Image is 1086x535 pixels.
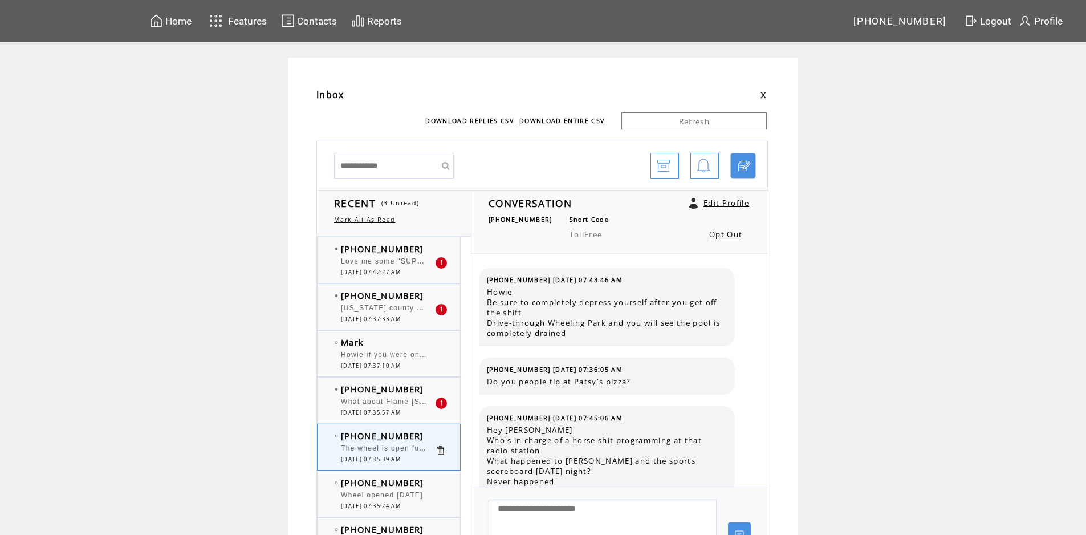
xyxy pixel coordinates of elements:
span: Hey [PERSON_NAME] Who's in charge of a horse shit programming at that radio station What happened... [487,425,726,487]
a: Mark All As Read [334,216,395,224]
span: [PHONE_NUMBER] [DATE] 07:36:05 AM [487,366,623,374]
img: contacts.svg [281,14,295,28]
span: Howie Be sure to completely depress yourself after you get off the shift Drive-through Wheeling P... [487,287,726,338]
span: [PHONE_NUMBER] [341,290,424,301]
img: bulletFull.png [335,388,338,391]
input: Submit [437,153,454,179]
a: Home [148,12,193,30]
span: [DATE] 07:35:57 AM [341,409,401,416]
span: [DATE] 07:42:27 AM [341,269,401,276]
a: Features [204,10,269,32]
span: Short Code [570,216,609,224]
img: bulletEmpty.png [335,435,338,437]
span: Logout [980,15,1011,27]
div: 1 [436,398,447,409]
div: 1 [436,304,447,315]
a: DOWNLOAD ENTIRE CSV [519,117,604,125]
span: [PHONE_NUMBER] [341,430,424,441]
a: Opt Out [709,229,742,240]
span: [PHONE_NUMBER] [341,477,424,488]
span: Wheel opened [DATE] [341,491,423,499]
span: [PHONE_NUMBER] [341,383,424,395]
span: [DATE] 07:35:24 AM [341,502,401,510]
span: Contacts [297,15,337,27]
span: CONVERSATION [489,196,572,210]
img: bulletFull.png [335,248,338,250]
a: DOWNLOAD REPLIES CSV [425,117,514,125]
span: [DATE] 07:37:33 AM [341,315,401,323]
img: exit.svg [964,14,978,28]
span: [DATE] 07:37:10 AM [341,362,401,370]
span: [PHONE_NUMBER] [341,243,424,254]
a: Click to delete these messgaes [435,445,446,456]
img: bell.png [697,153,710,179]
img: bulletEmpty.png [335,341,338,344]
a: Refresh [621,112,767,129]
span: [PHONE_NUMBER] [489,216,552,224]
span: Home [165,15,192,27]
span: What about Flame [STREET_ADDRESS]? Is it ever going to open? Across from the [PERSON_NAME]. [341,395,724,406]
span: Reports [367,15,402,27]
span: Inbox [316,88,344,101]
img: archive.png [657,153,670,179]
span: [PHONE_NUMBER] [853,15,947,27]
img: profile.svg [1018,14,1032,28]
img: bulletEmpty.png [335,528,338,531]
span: [PHONE_NUMBER] [341,524,424,535]
span: RECENT [334,196,376,210]
a: Click to edit user profile [689,198,698,209]
a: Click to start a chat with mobile number by SMS [730,153,756,179]
img: bulletFull.png [335,294,338,297]
div: 1 [436,257,447,269]
span: TollFree [570,229,603,240]
span: Profile [1034,15,1063,27]
img: home.svg [149,14,163,28]
span: Mark [341,337,364,348]
span: Features [228,15,267,27]
img: bulletEmpty.png [335,481,338,484]
span: Do you people tip at Patsy's pizza? [487,376,726,387]
a: Reports [349,12,404,30]
span: (3 Unread) [381,199,419,207]
span: [PHONE_NUMBER] [DATE] 07:45:06 AM [487,414,623,422]
a: Edit Profile [703,198,749,208]
a: Contacts [279,12,339,30]
a: Profile [1016,12,1064,30]
span: Howie if you were on a jury the other 11 would vote to kick you off as all you'd talk about when ... [341,348,868,359]
a: Logout [962,12,1016,30]
img: features.svg [206,11,226,30]
span: Love me some "SUPER TRAMP" ! [341,254,467,266]
span: [PHONE_NUMBER] [DATE] 07:43:46 AM [487,276,623,284]
span: The wheel is open full bore [341,441,443,453]
span: [US_STATE] county Fair this weekend also [341,301,502,313]
span: [DATE] 07:35:39 AM [341,456,401,463]
img: chart.svg [351,14,365,28]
